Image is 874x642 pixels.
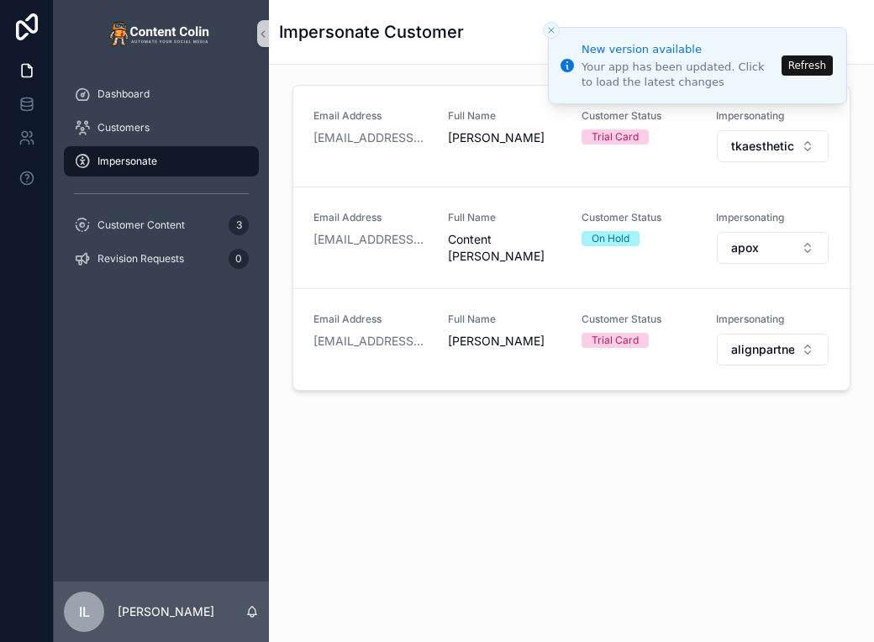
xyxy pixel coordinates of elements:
[716,211,830,224] span: Impersonating
[592,129,639,145] div: Trial Card
[582,41,777,58] div: New version available
[313,313,428,326] span: Email Address
[313,333,428,350] a: [EMAIL_ADDRESS][DOMAIN_NAME]
[97,252,184,266] span: Revision Requests
[64,244,259,274] a: Revision Requests0
[64,146,259,176] a: Impersonate
[717,232,829,264] button: Select Button
[54,67,269,296] div: scrollable content
[448,333,562,350] span: [PERSON_NAME]
[582,60,777,90] div: Your app has been updated. Click to load the latest changes
[313,231,428,248] a: [EMAIL_ADDRESS][DOMAIN_NAME]
[64,79,259,109] a: Dashboard
[717,334,829,366] button: Select Button
[592,333,639,348] div: Trial Card
[118,603,214,620] p: [PERSON_NAME]
[731,239,759,256] span: apox
[582,313,696,326] span: Customer Status
[448,231,562,265] span: Content [PERSON_NAME]
[448,313,562,326] span: Full Name
[97,121,150,134] span: Customers
[592,231,629,246] div: On Hold
[716,109,830,123] span: Impersonating
[448,109,562,123] span: Full Name
[313,109,428,123] span: Email Address
[64,113,259,143] a: Customers
[64,210,259,240] a: Customer Content3
[229,249,249,269] div: 0
[448,129,562,146] span: [PERSON_NAME]
[717,130,829,162] button: Select Button
[229,215,249,235] div: 3
[313,211,428,224] span: Email Address
[731,138,795,155] span: tkaesthetics
[97,87,150,101] span: Dashboard
[109,20,213,47] img: App logo
[582,109,696,123] span: Customer Status
[97,218,185,232] span: Customer Content
[716,313,830,326] span: Impersonating
[731,341,795,358] span: alignpartners
[97,155,157,168] span: Impersonate
[543,22,560,39] button: Close toast
[79,602,90,622] span: IL
[448,211,562,224] span: Full Name
[582,211,696,224] span: Customer Status
[782,55,833,76] button: Refresh
[313,129,428,146] a: [EMAIL_ADDRESS][DOMAIN_NAME]
[279,20,464,44] h1: Impersonate Customer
